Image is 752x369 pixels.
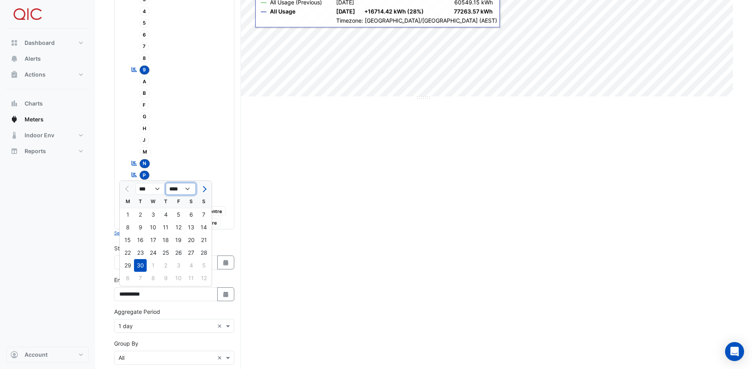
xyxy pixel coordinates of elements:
[197,195,210,208] div: S
[6,111,89,127] button: Meters
[147,272,159,284] div: 8
[147,246,159,259] div: Wednesday, April 24, 2024
[222,291,230,298] fa-icon: Select Date
[6,143,89,159] button: Reports
[25,39,55,47] span: Dashboard
[197,234,210,246] div: Sunday, April 21, 2024
[121,234,134,246] div: 15
[159,272,172,284] div: 9
[114,244,141,252] label: Start Date
[159,246,172,259] div: 25
[25,71,46,79] span: Actions
[185,234,197,246] div: 20
[121,272,134,284] div: Monday, May 6, 2024
[140,89,150,98] span: B
[121,208,134,221] div: 1
[121,221,134,234] div: 8
[140,171,150,180] span: P
[197,259,210,272] div: Sunday, May 5, 2024
[6,127,89,143] button: Indoor Env
[121,259,134,272] div: Monday, April 29, 2024
[185,259,197,272] div: 4
[147,259,159,272] div: Wednesday, May 1, 2024
[6,51,89,67] button: Alerts
[136,183,166,195] select: Select month
[185,208,197,221] div: Saturday, April 6, 2024
[10,71,18,79] app-icon: Actions
[10,55,18,63] app-icon: Alerts
[172,272,185,284] div: 10
[147,234,159,246] div: 17
[121,195,134,208] div: M
[134,221,147,234] div: 9
[134,246,147,259] div: Tuesday, April 23, 2024
[172,195,185,208] div: F
[147,272,159,284] div: Wednesday, May 8, 2024
[131,160,138,166] fa-icon: Reportable
[131,66,138,73] fa-icon: Reportable
[172,246,185,259] div: Friday, April 26, 2024
[134,221,147,234] div: Tuesday, April 9, 2024
[121,246,134,259] div: 22
[121,246,134,259] div: Monday, April 22, 2024
[185,221,197,234] div: 13
[25,351,48,359] span: Account
[134,208,147,221] div: Tuesday, April 2, 2024
[217,322,224,330] span: Clear
[725,342,744,361] div: Open Intercom Messenger
[147,208,159,221] div: Wednesday, April 3, 2024
[159,221,172,234] div: 11
[166,183,196,195] select: Select year
[159,246,172,259] div: Thursday, April 25, 2024
[147,221,159,234] div: Wednesday, April 10, 2024
[159,259,172,272] div: Thursday, May 2, 2024
[172,259,185,272] div: Friday, May 3, 2024
[197,208,210,221] div: Sunday, April 7, 2024
[140,42,149,51] span: 7
[6,96,89,111] button: Charts
[172,259,185,272] div: 3
[114,231,150,236] small: Select Reportable
[197,221,210,234] div: Sunday, April 14, 2024
[147,221,159,234] div: 10
[140,7,150,16] span: 4
[134,272,147,284] div: 7
[121,208,134,221] div: Monday, April 1, 2024
[185,195,197,208] div: S
[140,77,150,86] span: A
[134,195,147,208] div: T
[185,259,197,272] div: Saturday, May 4, 2024
[6,35,89,51] button: Dashboard
[10,115,18,123] app-icon: Meters
[197,246,210,259] div: 28
[185,272,197,284] div: Saturday, May 11, 2024
[199,183,209,195] button: Next month
[10,147,18,155] app-icon: Reports
[121,234,134,246] div: Monday, April 15, 2024
[10,6,45,22] img: Company Logo
[121,259,134,272] div: 29
[159,259,172,272] div: 2
[114,339,138,348] label: Group By
[222,259,230,266] fa-icon: Select Date
[147,208,159,221] div: 3
[6,347,89,363] button: Account
[140,112,150,121] span: G
[159,234,172,246] div: Thursday, April 18, 2024
[159,272,172,284] div: Thursday, May 9, 2024
[172,234,185,246] div: Friday, April 19, 2024
[172,246,185,259] div: 26
[140,65,150,75] span: 9
[134,272,147,284] div: Tuesday, May 7, 2024
[147,195,159,208] div: W
[10,39,18,47] app-icon: Dashboard
[197,234,210,246] div: 21
[197,272,210,284] div: 12
[134,259,147,272] div: Tuesday, April 30, 2024
[197,259,210,272] div: 5
[140,124,150,133] span: H
[159,195,172,208] div: T
[197,208,210,221] div: 7
[10,131,18,139] app-icon: Indoor Env
[172,208,185,221] div: Friday, April 5, 2024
